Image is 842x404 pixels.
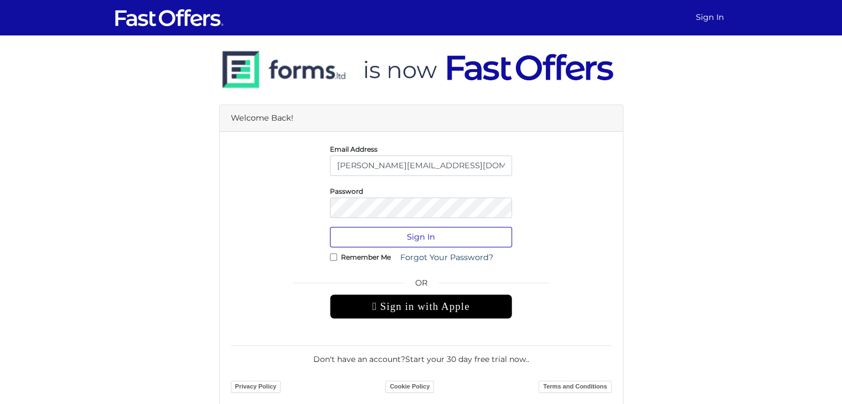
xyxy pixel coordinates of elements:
[341,256,391,258] label: Remember Me
[405,354,528,364] a: Start your 30 day free trial now.
[330,148,378,151] label: Email Address
[330,190,363,193] label: Password
[393,247,500,268] a: Forgot Your Password?
[330,156,512,176] input: E-Mail
[231,345,612,365] div: Don't have an account? .
[385,381,434,393] a: Cookie Policy
[330,227,512,247] button: Sign In
[231,381,281,393] a: Privacy Policy
[220,105,623,132] div: Welcome Back!
[691,7,729,28] a: Sign In
[539,381,611,393] a: Terms and Conditions
[330,294,512,319] div: Sign in with Apple
[330,277,512,294] span: OR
